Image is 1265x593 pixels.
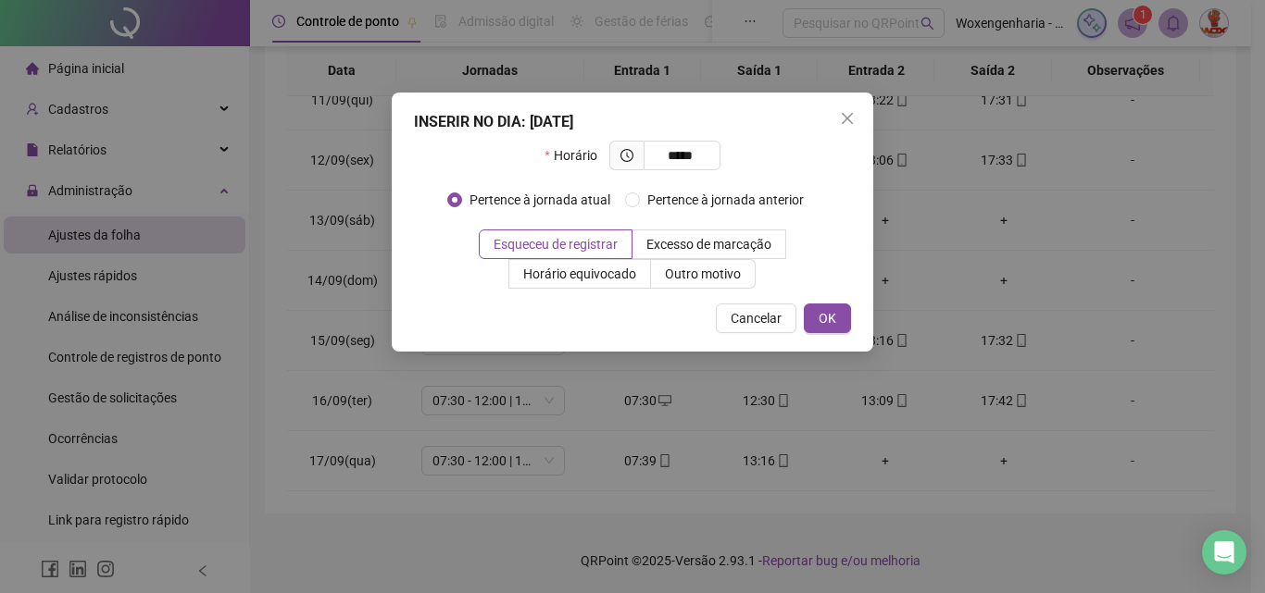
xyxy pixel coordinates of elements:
[1202,530,1246,574] div: Open Intercom Messenger
[523,266,636,281] span: Horário equivocado
[840,111,855,126] span: close
[494,237,618,252] span: Esqueceu de registrar
[414,111,851,133] div: INSERIR NO DIA : [DATE]
[646,237,771,252] span: Excesso de marcação
[620,149,633,162] span: clock-circle
[731,308,782,328] span: Cancelar
[804,303,851,333] button: OK
[462,190,618,210] span: Pertence à jornada atual
[716,303,796,333] button: Cancelar
[545,141,608,170] label: Horário
[640,190,811,210] span: Pertence à jornada anterior
[819,308,836,328] span: OK
[833,104,862,133] button: Close
[665,266,741,281] span: Outro motivo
